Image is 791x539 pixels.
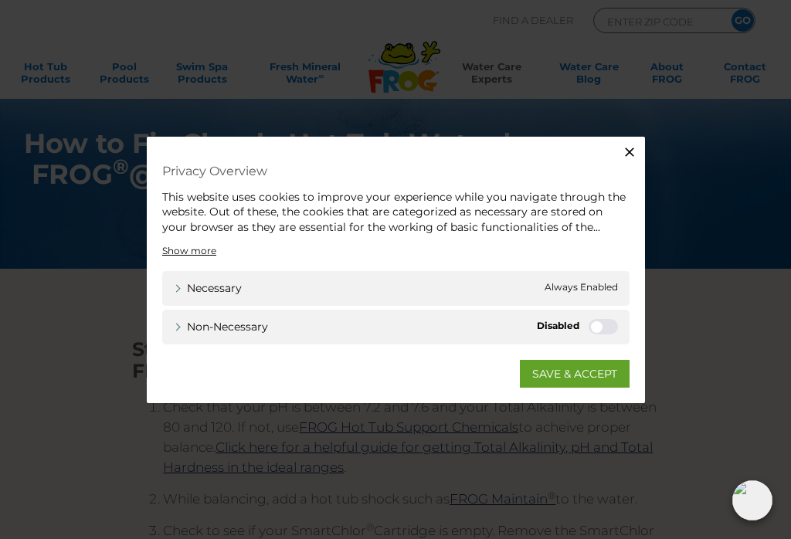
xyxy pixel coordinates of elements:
div: This website uses cookies to improve your experience while you navigate through the website. Out ... [162,189,630,235]
span: Always Enabled [545,280,618,297]
a: Show more [162,244,216,258]
img: openIcon [732,480,772,520]
h4: Privacy Overview [162,159,630,181]
a: SAVE & ACCEPT [520,360,630,388]
a: Non-necessary [174,319,268,335]
a: Necessary [174,280,242,297]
